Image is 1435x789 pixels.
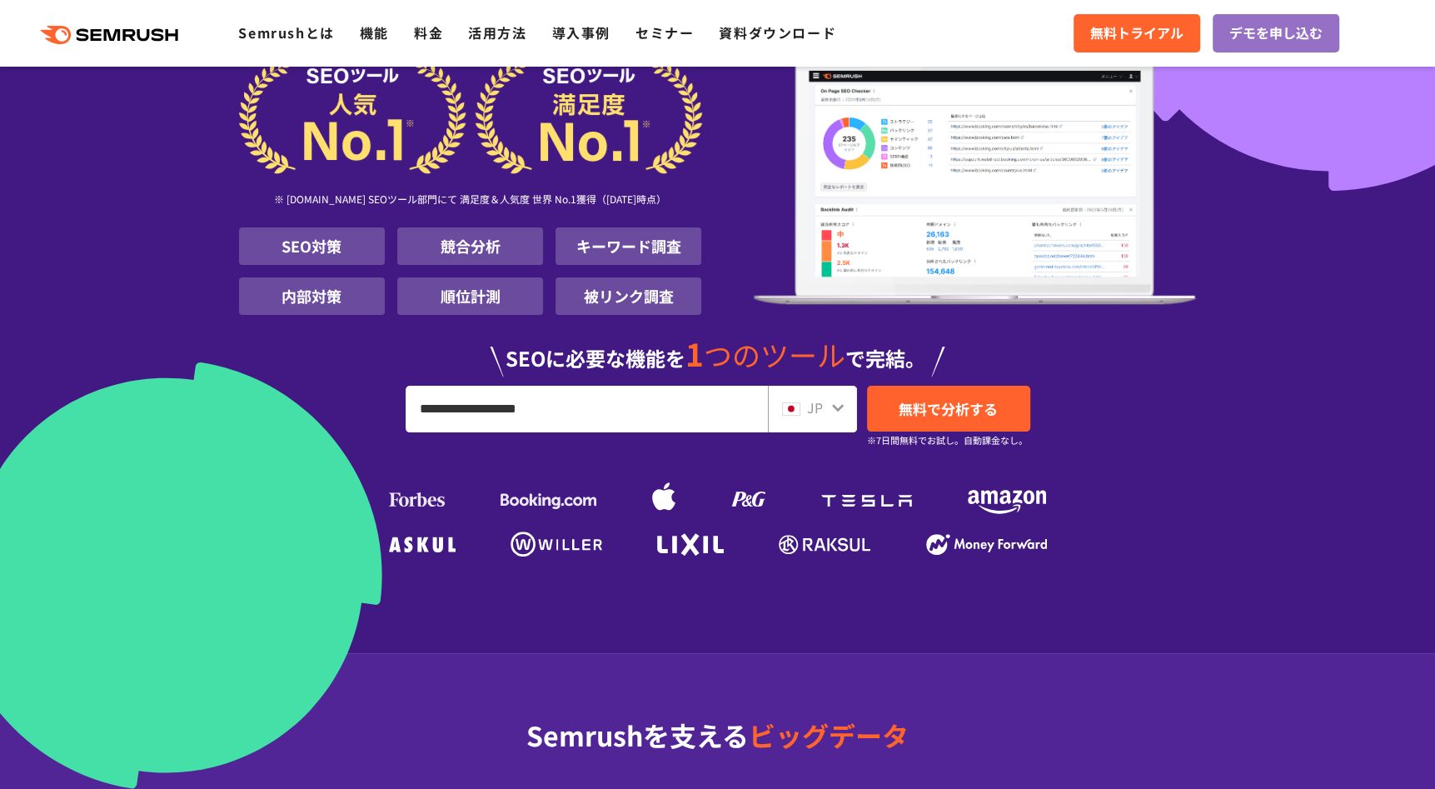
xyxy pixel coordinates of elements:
a: 導入事例 [552,22,610,42]
a: 無料で分析する [867,386,1030,432]
li: 順位計測 [397,277,543,315]
span: つのツール [704,334,845,375]
a: 活用方法 [468,22,526,42]
span: 無料で分析する [899,398,998,419]
a: デモを申し込む [1213,14,1339,52]
div: ※ [DOMAIN_NAME] SEOツール部門にて 満足度＆人気度 世界 No.1獲得（[DATE]時点） [239,174,702,227]
span: デモを申し込む [1229,22,1323,44]
li: SEO対策 [239,227,385,265]
li: 内部対策 [239,277,385,315]
small: ※7日間無料でお試し。自動課金なし。 [867,432,1028,448]
a: Semrushとは [238,22,334,42]
span: JP [807,397,823,417]
li: 競合分析 [397,227,543,265]
a: 機能 [360,22,389,42]
input: URL、キーワードを入力してください [406,387,767,432]
a: 料金 [414,22,443,42]
li: 被リンク調査 [556,277,701,315]
a: 資料ダウンロード [719,22,836,42]
a: セミナー [635,22,694,42]
span: 無料トライアル [1090,22,1183,44]
a: 無料トライアル [1074,14,1200,52]
span: で完結。 [845,343,925,372]
span: ビッグデータ [749,716,909,754]
span: 1 [685,331,704,376]
li: キーワード調査 [556,227,701,265]
div: SEOに必要な機能を [239,322,1197,377]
